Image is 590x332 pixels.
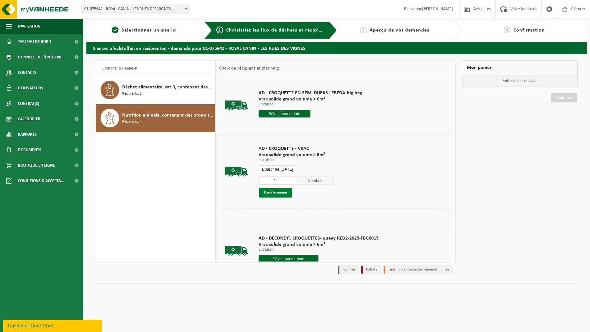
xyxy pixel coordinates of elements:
div: Choix de récipient et planning [216,61,282,76]
p: Votre panier est vide [462,75,578,87]
span: Aperçu de vos demandes [370,28,429,33]
span: Contrat(s) [18,96,39,111]
a: Continuer [551,93,577,102]
span: Données de l'entrepr... [18,49,65,65]
span: Calendrier [18,111,40,127]
span: Contacts [18,65,36,80]
span: 01-075641 - ROYAL CANIN - LES RUES DES VIGNES [82,5,189,14]
span: 3 [360,27,367,33]
span: Récipients: 1 [122,91,142,97]
span: 1 [112,27,118,33]
span: 4 [504,27,510,33]
a: 1Sélectionner un site ici [89,27,199,34]
iframe: chat widget [3,318,103,332]
span: Vrac solide grand volume > 6m³ [259,241,379,248]
span: Conditions d'accepta... [18,173,64,189]
span: AD - DECONDIT. CROQUETTES- quevy RED2-2025-FBG0015 [259,235,379,241]
p: Livraison [259,102,362,107]
span: Nombre [296,177,334,185]
input: Sélectionnez date [259,255,319,263]
span: Nutrition animale, contenant des produits dl'origine animale, non emballé, catégorie 3 [122,112,214,119]
span: Documents [18,142,41,158]
input: Chercher du matériel [99,64,212,73]
p: Livraison [259,158,334,162]
span: Tableau de bord [18,34,51,49]
span: 01-075641 - ROYAL CANIN - LES RUES DES VIGNES [81,5,189,14]
input: Sélectionnez date [259,110,310,117]
span: Confirmation [513,28,545,33]
span: Boutique en ligne [18,158,55,173]
span: Vrac solide grand volume > 6m³ [259,152,334,158]
h2: Kies uw afvalstoffen en recipiënten - demande pour 01-075641 - ROYAL CANIN - LES RUES DES VIGNES [86,42,587,54]
span: AD - CROQUETTE EN SEMI DUPAS LEBEDA-big bag [259,90,362,96]
span: Vrac solide grand volume > 6m³ [259,96,362,102]
button: Nutrition animale, contenant des produits dl'origine animale, non emballé, catégorie 3 Récipients: 4 [96,104,215,132]
span: Utilisateurs [18,80,43,96]
li: Tijdelijk niet toegestaan/période limitée [384,266,453,274]
strong: [PERSON_NAME] [422,7,453,11]
span: Rapports [18,127,37,142]
span: Déchet alimentaire, cat 3, contenant des produits d'origine animale, emballage synthétique [122,83,214,91]
span: Récipients: 4 [122,119,142,125]
li: Jour fixe [338,266,358,274]
p: Livraison [259,248,379,252]
li: Holiday [361,266,380,274]
span: 2 [216,27,223,33]
input: Sélectionnez date [259,165,296,173]
span: Choisissiez les flux de déchets et récipients [226,28,329,33]
button: Déchet alimentaire, cat 3, contenant des produits d'origine animale, emballage synthétique Récipi... [96,76,215,104]
span: Sélectionner un site ici [122,28,177,33]
span: AD - CROQUETTE - VRAC [259,146,334,152]
div: Mon panier [462,60,578,75]
button: Dans le panier [259,188,292,198]
span: Navigation [18,19,40,34]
